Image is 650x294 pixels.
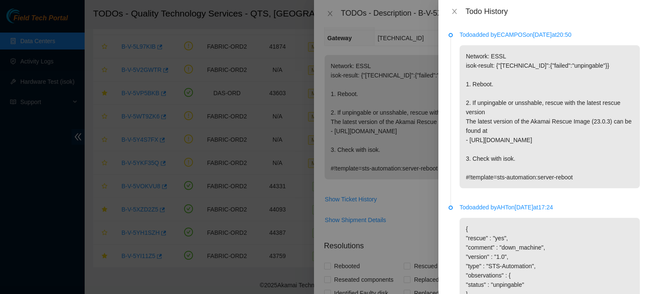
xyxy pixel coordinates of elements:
[449,8,460,16] button: Close
[465,7,640,16] div: Todo History
[451,8,458,15] span: close
[460,30,640,39] p: Todo added by ECAMPOS on [DATE] at 20:50
[460,203,640,212] p: Todo added by AHT on [DATE] at 17:24
[460,45,640,188] p: Network: ESSL isok-result: {"[TECHNICAL_ID]":{"failed":"unpingable"}} 1. Reboot. 2. If unpingable...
